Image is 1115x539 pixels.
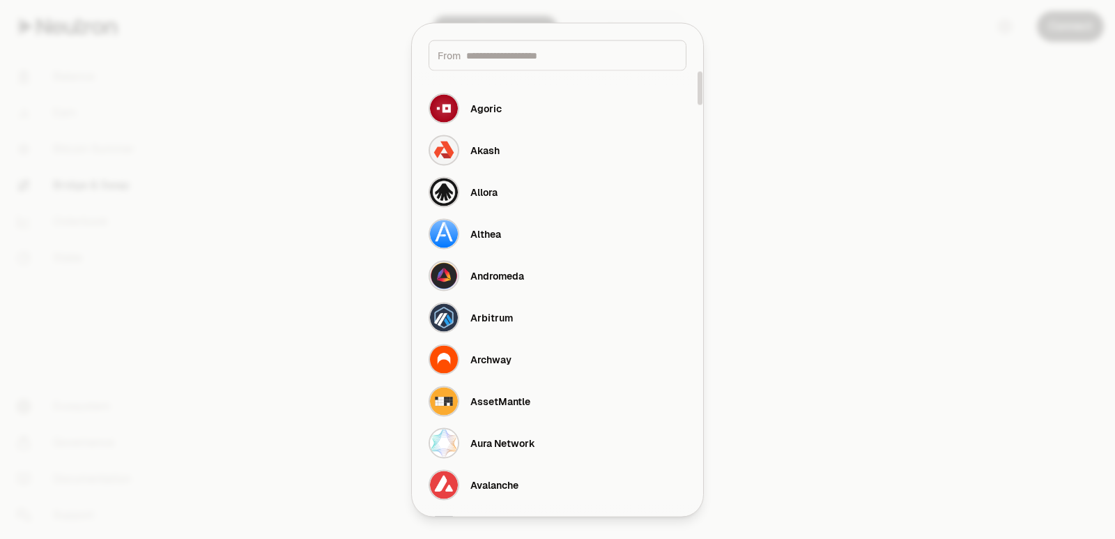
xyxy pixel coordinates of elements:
div: AssetMantle [470,394,530,408]
img: Andromeda Logo [430,261,458,289]
div: Archway [470,352,512,366]
button: Aura Network LogoAura Network [420,422,695,464]
img: Althea Logo [430,220,458,248]
div: Aura Network [470,436,535,450]
img: Allora Logo [430,178,458,206]
img: Aura Network Logo [430,429,458,457]
img: Agoric Logo [430,94,458,122]
div: Akash [470,143,500,157]
button: Allora LogoAllora [420,171,695,213]
div: Agoric [470,101,502,115]
div: Andromeda [470,268,524,282]
div: Allora [470,185,498,199]
img: Avalanche Logo [430,471,458,499]
button: Althea LogoAlthea [420,213,695,255]
button: AssetMantle LogoAssetMantle [420,380,695,422]
button: Arbitrum LogoArbitrum [420,296,695,338]
img: Archway Logo [430,345,458,373]
button: Andromeda LogoAndromeda [420,255,695,296]
img: AssetMantle Logo [430,387,458,415]
img: Arbitrum Logo [430,303,458,331]
div: Arbitrum [470,310,513,324]
button: Akash LogoAkash [420,129,695,171]
span: From [438,48,461,62]
div: Avalanche [470,478,518,492]
button: Avalanche LogoAvalanche [420,464,695,506]
button: Archway LogoArchway [420,338,695,380]
img: Akash Logo [430,136,458,164]
button: Agoric LogoAgoric [420,87,695,129]
div: Althea [470,227,501,241]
